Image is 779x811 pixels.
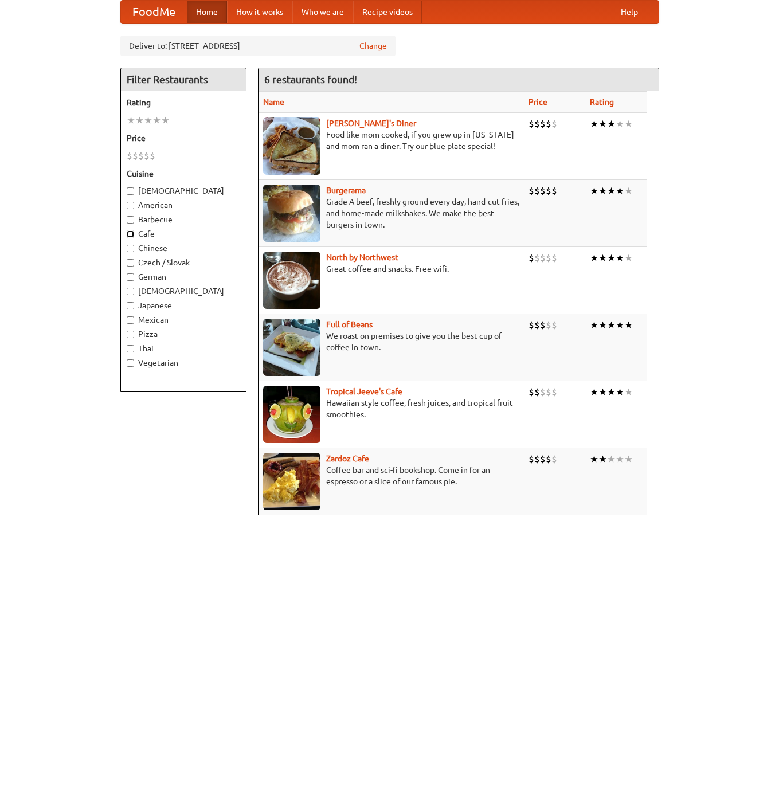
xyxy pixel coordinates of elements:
[616,319,624,331] li: ★
[540,319,546,331] li: $
[616,185,624,197] li: ★
[612,1,647,23] a: Help
[127,314,240,326] label: Mexican
[598,252,607,264] li: ★
[150,150,155,162] li: $
[127,316,134,324] input: Mexican
[529,252,534,264] li: $
[121,1,187,23] a: FoodMe
[127,331,134,338] input: Pizza
[127,357,240,369] label: Vegetarian
[551,252,557,264] li: $
[529,185,534,197] li: $
[127,345,134,352] input: Thai
[598,319,607,331] li: ★
[607,117,616,130] li: ★
[263,129,519,152] p: Food like mom cooked, if you grew up in [US_STATE] and mom ran a diner. Try our blue plate special!
[534,117,540,130] li: $
[551,386,557,398] li: $
[534,319,540,331] li: $
[624,319,633,331] li: ★
[529,117,534,130] li: $
[127,97,240,108] h5: Rating
[607,252,616,264] li: ★
[598,185,607,197] li: ★
[127,242,240,254] label: Chinese
[540,453,546,465] li: $
[326,387,402,396] a: Tropical Jeeve's Cafe
[590,319,598,331] li: ★
[127,168,240,179] h5: Cuisine
[138,150,144,162] li: $
[127,328,240,340] label: Pizza
[607,453,616,465] li: ★
[534,453,540,465] li: $
[616,117,624,130] li: ★
[529,453,534,465] li: $
[540,386,546,398] li: $
[144,150,150,162] li: $
[127,359,134,367] input: Vegetarian
[144,114,152,127] li: ★
[263,97,284,107] a: Name
[590,453,598,465] li: ★
[127,285,240,297] label: [DEMOGRAPHIC_DATA]
[624,252,633,264] li: ★
[616,252,624,264] li: ★
[263,397,519,420] p: Hawaiian style coffee, fresh juices, and tropical fruit smoothies.
[127,202,134,209] input: American
[540,252,546,264] li: $
[135,114,144,127] li: ★
[546,386,551,398] li: $
[263,319,320,376] img: beans.jpg
[590,185,598,197] li: ★
[590,252,598,264] li: ★
[127,114,135,127] li: ★
[152,114,161,127] li: ★
[540,117,546,130] li: $
[546,453,551,465] li: $
[121,68,246,91] h4: Filter Restaurants
[127,259,134,267] input: Czech / Slovak
[263,453,320,510] img: zardoz.jpg
[551,453,557,465] li: $
[326,119,416,128] a: [PERSON_NAME]'s Diner
[127,199,240,211] label: American
[529,97,547,107] a: Price
[616,453,624,465] li: ★
[127,185,240,197] label: [DEMOGRAPHIC_DATA]
[127,216,134,224] input: Barbecue
[120,36,396,56] div: Deliver to: [STREET_ADDRESS]
[624,117,633,130] li: ★
[227,1,292,23] a: How it works
[263,252,320,309] img: north.jpg
[534,252,540,264] li: $
[187,1,227,23] a: Home
[127,257,240,268] label: Czech / Slovak
[529,319,534,331] li: $
[263,117,320,175] img: sallys.jpg
[529,386,534,398] li: $
[598,386,607,398] li: ★
[127,245,134,252] input: Chinese
[127,343,240,354] label: Thai
[263,196,519,230] p: Grade A beef, freshly ground every day, hand-cut fries, and home-made milkshakes. We make the bes...
[551,117,557,130] li: $
[127,132,240,144] h5: Price
[127,230,134,238] input: Cafe
[546,185,551,197] li: $
[551,319,557,331] li: $
[534,185,540,197] li: $
[598,117,607,130] li: ★
[326,454,369,463] a: Zardoz Cafe
[263,185,320,242] img: burgerama.jpg
[127,228,240,240] label: Cafe
[551,185,557,197] li: $
[326,320,373,329] a: Full of Beans
[326,253,398,262] a: North by Northwest
[546,117,551,130] li: $
[127,214,240,225] label: Barbecue
[326,186,366,195] a: Burgerama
